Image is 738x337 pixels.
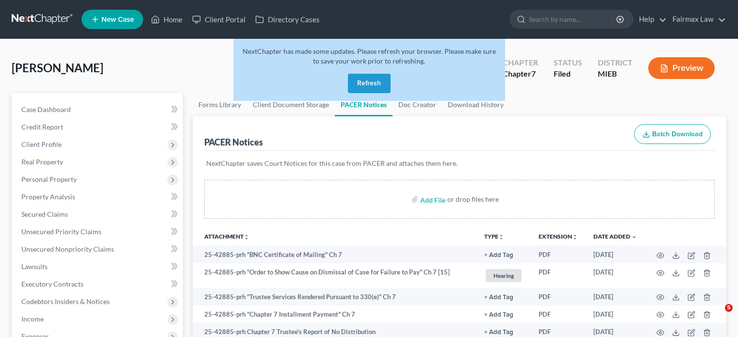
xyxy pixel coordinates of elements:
span: 7 [531,69,536,78]
a: Unsecured Nonpriority Claims [14,241,183,258]
span: Client Profile [21,140,62,148]
button: Refresh [348,74,391,93]
span: Real Property [21,158,63,166]
i: unfold_more [498,234,504,240]
a: + Add Tag [484,250,523,259]
td: [DATE] [586,305,645,323]
i: expand_more [631,234,637,240]
a: Executory Contracts [14,275,183,293]
button: TYPEunfold_more [484,234,504,240]
a: + Add Tag [484,292,523,302]
span: Credit Report [21,123,63,131]
i: unfold_more [572,234,578,240]
span: Executory Contracts [21,280,83,288]
span: Unsecured Nonpriority Claims [21,245,114,253]
td: PDF [531,305,586,323]
div: Status [554,57,582,68]
a: Hearing [484,268,523,284]
div: MIEB [598,68,633,80]
td: [DATE] [586,288,645,305]
p: NextChapter saves Court Notices for this case from PACER and attaches them here. [206,159,713,168]
button: + Add Tag [484,329,513,336]
span: [PERSON_NAME] [12,61,103,75]
iframe: Intercom live chat [705,304,728,327]
span: 5 [725,304,733,312]
span: Codebtors Insiders & Notices [21,297,110,305]
a: Unsecured Priority Claims [14,223,183,241]
span: Lawsuits [21,262,48,271]
td: 25-42885-prh "Trustee Services Rendered Pursuant to 330(e)" Ch 7 [193,288,476,305]
a: Extensionunfold_more [539,233,578,240]
span: NextChapter has made some updates. Please refresh your browser. Please make sure to save your wor... [243,47,496,65]
div: or drop files here [447,194,499,204]
button: + Add Tag [484,294,513,301]
a: Fairmax Law [668,11,726,28]
button: Preview [648,57,715,79]
td: PDF [531,263,586,288]
span: New Case [101,16,134,23]
td: [DATE] [586,263,645,288]
input: Search by name... [529,10,618,28]
span: Income [21,315,44,323]
div: District [598,57,633,68]
div: Filed [554,68,582,80]
button: + Add Tag [484,252,513,258]
div: Chapter [503,57,538,68]
span: Case Dashboard [21,105,71,113]
a: Case Dashboard [14,101,183,118]
a: Client Portal [187,11,250,28]
td: PDF [531,288,586,305]
a: Directory Cases [250,11,325,28]
a: Date Added expand_more [593,233,637,240]
a: Property Analysis [14,188,183,206]
td: 25-42885-prh "BNC Certificate of Mailing" Ch 7 [193,246,476,263]
td: 25-42885-prh "Order to Show Cause on Dismissal of Case for Failure to Pay" Ch 7 [15] [193,263,476,288]
span: Unsecured Priority Claims [21,227,101,236]
div: Chapter [503,68,538,80]
span: Hearing [486,269,522,282]
td: [DATE] [586,246,645,263]
a: + Add Tag [484,327,523,337]
span: Property Analysis [21,193,75,201]
div: PACER Notices [204,136,263,148]
button: + Add Tag [484,312,513,318]
i: unfold_more [244,234,249,240]
td: 25-42885-prh "Chapter 7 Installment Payment" Ch 7 [193,305,476,323]
button: Batch Download [634,124,711,144]
td: PDF [531,246,586,263]
a: Home [146,11,187,28]
a: Help [634,11,667,28]
a: Lawsuits [14,258,183,275]
a: + Add Tag [484,310,523,319]
span: Batch Download [652,130,703,138]
a: Attachmentunfold_more [204,233,249,240]
a: Secured Claims [14,206,183,223]
span: Personal Property [21,175,77,183]
a: Forms Library [193,93,247,116]
a: Credit Report [14,118,183,136]
span: Secured Claims [21,210,68,218]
